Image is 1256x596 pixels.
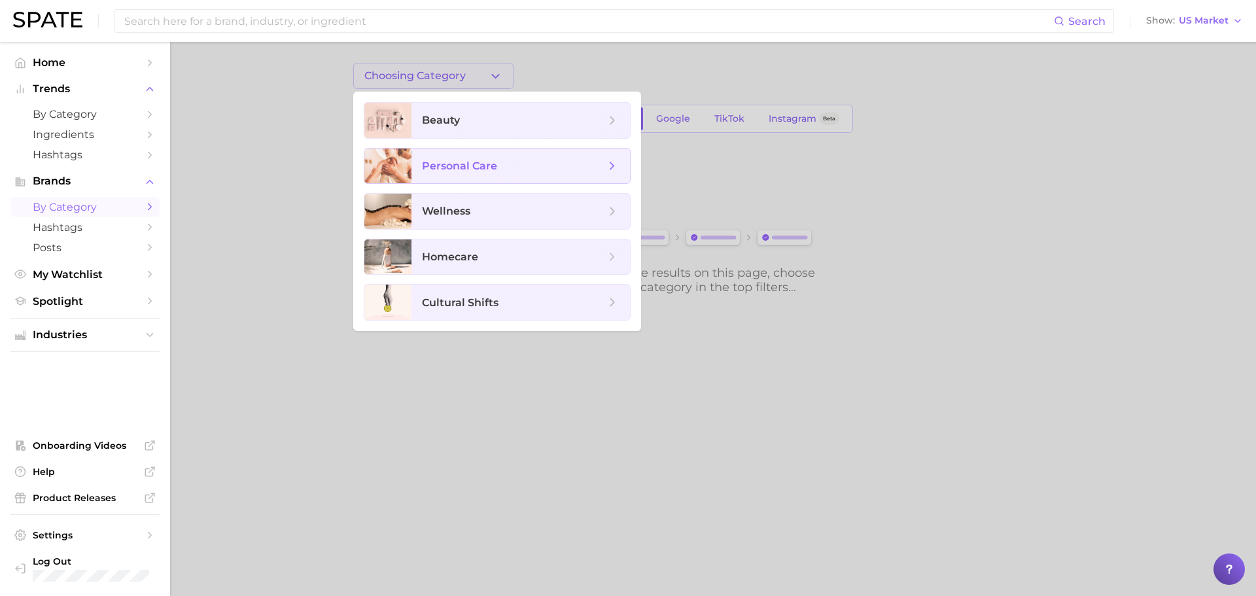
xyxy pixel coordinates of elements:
span: beauty [422,114,460,126]
span: Brands [33,175,137,187]
span: by Category [33,108,137,120]
a: Home [10,52,160,73]
button: Trends [10,79,160,99]
span: Settings [33,529,137,541]
a: Hashtags [10,145,160,165]
span: Product Releases [33,492,137,504]
a: Spotlight [10,291,160,311]
span: Help [33,466,137,478]
span: Search [1068,15,1106,27]
a: My Watchlist [10,264,160,285]
a: Settings [10,525,160,545]
a: Onboarding Videos [10,436,160,455]
span: Log Out [33,555,191,567]
span: Hashtags [33,149,137,161]
span: Hashtags [33,221,137,234]
span: Posts [33,241,137,254]
a: Product Releases [10,488,160,508]
span: Trends [33,83,137,95]
button: Industries [10,325,160,345]
span: personal care [422,160,497,172]
span: Show [1146,17,1175,24]
span: Spotlight [33,295,137,307]
ul: Choosing Category [353,92,641,331]
span: Ingredients [33,128,137,141]
img: SPATE [13,12,82,27]
button: ShowUS Market [1143,12,1246,29]
a: by Category [10,104,160,124]
span: by Category [33,201,137,213]
a: Ingredients [10,124,160,145]
input: Search here for a brand, industry, or ingredient [123,10,1054,32]
a: Hashtags [10,217,160,237]
a: by Category [10,197,160,217]
button: Brands [10,171,160,191]
span: Industries [33,329,137,341]
a: Help [10,462,160,482]
a: Posts [10,237,160,258]
span: cultural shifts [422,296,498,309]
a: Log out. Currently logged in with e-mail zach.stewart@emersongroup.com. [10,552,160,586]
span: Onboarding Videos [33,440,137,451]
span: My Watchlist [33,268,137,281]
span: Home [33,56,137,69]
span: homecare [422,251,478,263]
span: wellness [422,205,470,217]
span: US Market [1179,17,1229,24]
